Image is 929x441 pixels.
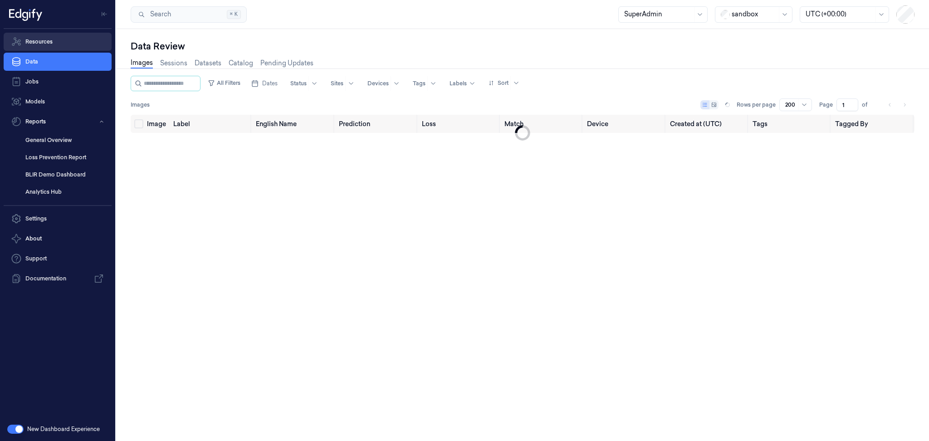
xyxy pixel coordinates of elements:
a: Pending Updates [260,59,313,68]
a: Documentation [4,269,112,288]
span: of [862,101,876,109]
th: Tags [749,115,831,133]
a: Models [4,93,112,111]
button: Select all [134,119,143,128]
button: All Filters [204,76,244,90]
th: Created at (UTC) [666,115,749,133]
a: General Overview [18,132,112,148]
button: Search⌘K [131,6,247,23]
th: Loss [418,115,501,133]
th: Prediction [335,115,419,133]
th: Match [501,115,583,133]
a: Loss Prevention Report [18,150,112,165]
a: BLIR Demo Dashboard [18,167,112,182]
a: Data [4,53,112,71]
button: Dates [248,76,281,91]
button: About [4,230,112,248]
div: Data Review [131,40,914,53]
button: Toggle Navigation [97,7,112,21]
a: Settings [4,210,112,228]
button: Reports [4,113,112,131]
span: Images [131,101,150,109]
a: Datasets [195,59,221,68]
span: Page [819,101,833,109]
p: Rows per page [737,101,776,109]
a: Support [4,250,112,268]
a: Catalog [229,59,253,68]
a: Images [131,58,153,69]
nav: pagination [884,98,911,111]
a: Jobs [4,73,112,91]
th: Image [143,115,170,133]
th: English Name [252,115,335,133]
a: Analytics Hub [18,184,112,200]
span: Dates [262,79,278,88]
a: Sessions [160,59,187,68]
span: Search [147,10,171,19]
th: Device [583,115,666,133]
a: Resources [4,33,112,51]
th: Label [170,115,252,133]
th: Tagged By [831,115,914,133]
